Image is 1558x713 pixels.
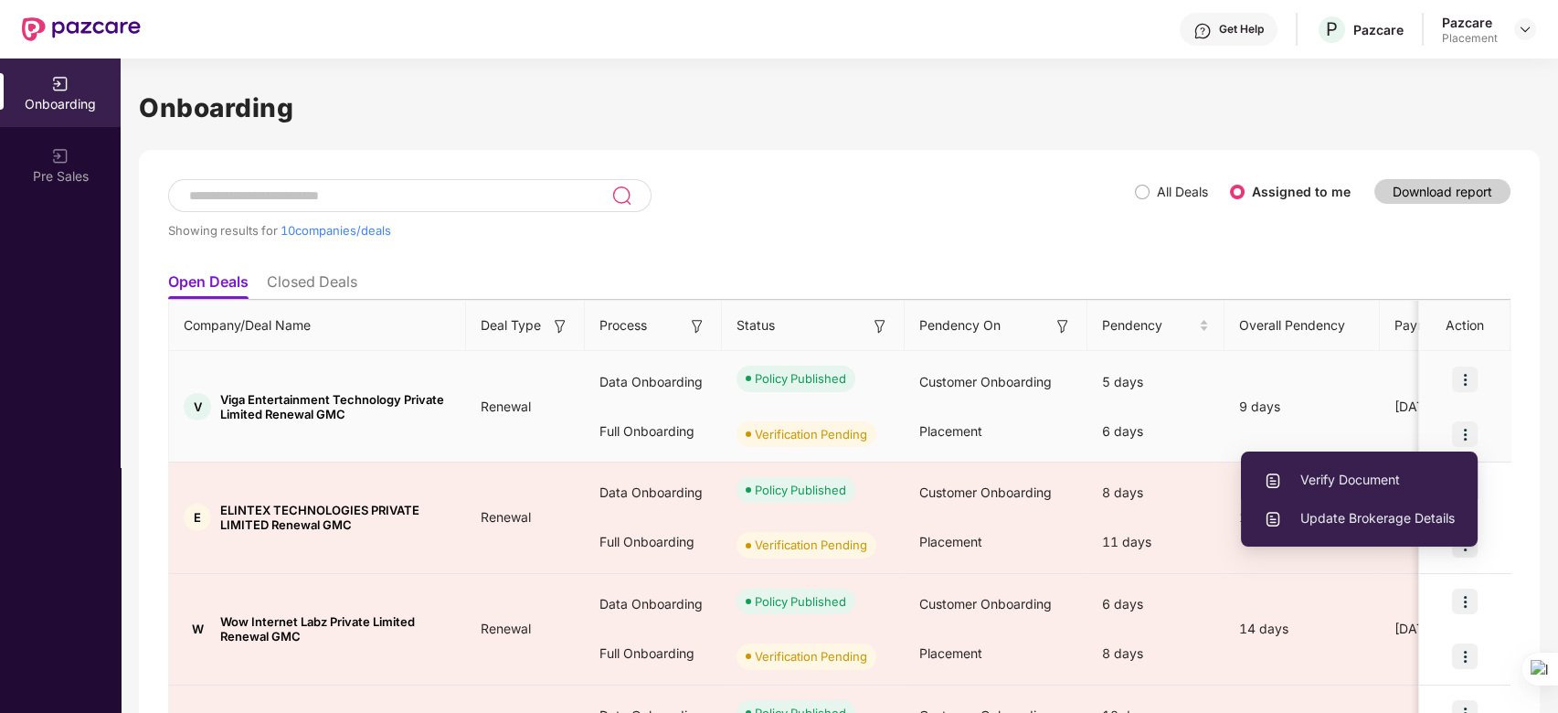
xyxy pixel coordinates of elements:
[551,317,569,335] img: svg+xml;base64,PHN2ZyB3aWR0aD0iMTYiIGhlaWdodD0iMTYiIHZpZXdCb3g9IjAgMCAxNiAxNiIgZmlsbD0ibm9uZSIgeG...
[1087,468,1224,517] div: 8 days
[51,147,69,165] img: svg+xml;base64,PHN2ZyB3aWR0aD0iMjAiIGhlaWdodD0iMjAiIHZpZXdCb3g9IjAgMCAyMCAyMCIgZmlsbD0ibm9uZSIgeG...
[611,185,632,207] img: svg+xml;base64,PHN2ZyB3aWR0aD0iMjQiIGhlaWdodD0iMjUiIHZpZXdCb3g9IjAgMCAyNCAyNSIgZmlsbD0ibm9uZSIgeG...
[585,407,722,456] div: Full Onboarding
[919,423,982,439] span: Placement
[1054,317,1072,335] img: svg+xml;base64,PHN2ZyB3aWR0aD0iMTYiIGhlaWdodD0iMTYiIHZpZXdCb3g9IjAgMCAxNiAxNiIgZmlsbD0ibm9uZSIgeG...
[1224,301,1380,351] th: Overall Pendency
[755,647,867,665] div: Verification Pending
[184,393,211,420] div: V
[755,481,846,499] div: Policy Published
[1452,644,1478,669] img: icon
[51,75,69,93] img: svg+xml;base64,PHN2ZyB3aWR0aD0iMjAiIGhlaWdodD0iMjAiIHZpZXdCb3g9IjAgMCAyMCAyMCIgZmlsbD0ibm9uZSIgeG...
[1264,472,1282,490] img: svg+xml;base64,PHN2ZyBpZD0iVXBsb2FkX0xvZ3MiIGRhdGEtbmFtZT0iVXBsb2FkIExvZ3MiIHhtbG5zPSJodHRwOi8vd3...
[184,504,211,531] div: E
[1157,184,1208,199] label: All Deals
[220,392,451,421] span: Viga Entertainment Technology Private Limited Renewal GMC
[168,223,1135,238] div: Showing results for
[168,272,249,299] li: Open Deals
[599,315,647,335] span: Process
[1102,315,1195,335] span: Pendency
[1452,589,1478,614] img: icon
[919,596,1052,612] span: Customer Onboarding
[871,317,889,335] img: svg+xml;base64,PHN2ZyB3aWR0aD0iMTYiIGhlaWdodD0iMTYiIHZpZXdCb3g9IjAgMCAxNiAxNiIgZmlsbD0ibm9uZSIgeG...
[1087,407,1224,456] div: 6 days
[755,536,867,554] div: Verification Pending
[1264,470,1455,490] span: Verify Document
[169,301,466,351] th: Company/Deal Name
[919,374,1052,389] span: Customer Onboarding
[1419,301,1510,351] th: Action
[919,534,982,549] span: Placement
[1380,301,1517,351] th: Payment Done
[1193,22,1212,40] img: svg+xml;base64,PHN2ZyBpZD0iSGVscC0zMngzMiIgeG1sbnM9Imh0dHA6Ly93d3cudzMub3JnLzIwMDAvc3ZnIiB3aWR0aD...
[1442,31,1498,46] div: Placement
[466,399,546,414] span: Renewal
[1452,421,1478,447] img: icon
[466,621,546,636] span: Renewal
[139,88,1540,128] h1: Onboarding
[1353,21,1404,38] div: Pazcare
[1087,580,1224,629] div: 6 days
[220,503,451,532] span: ELINTEX TECHNOLOGIES PRIVATE LIMITED Renewal GMC
[585,580,722,629] div: Data Onboarding
[1394,315,1488,335] span: Payment Done
[585,517,722,567] div: Full Onboarding
[1087,629,1224,678] div: 8 days
[1264,510,1282,528] img: svg+xml;base64,PHN2ZyBpZD0iVXBsb2FkX0xvZ3MiIGRhdGEtbmFtZT0iVXBsb2FkIExvZ3MiIHhtbG5zPSJodHRwOi8vd3...
[1219,22,1264,37] div: Get Help
[1224,507,1380,527] div: 13 days
[1252,184,1351,199] label: Assigned to me
[267,272,357,299] li: Closed Deals
[281,223,391,238] span: 10 companies/deals
[919,645,982,661] span: Placement
[1224,619,1380,639] div: 14 days
[585,357,722,407] div: Data Onboarding
[1374,179,1510,204] button: Download report
[755,425,867,443] div: Verification Pending
[1264,508,1455,528] span: Update Brokerage Details
[755,369,846,388] div: Policy Published
[1087,517,1224,567] div: 11 days
[585,629,722,678] div: Full Onboarding
[737,315,775,335] span: Status
[481,315,541,335] span: Deal Type
[466,509,546,525] span: Renewal
[1326,18,1338,40] span: P
[22,17,141,41] img: New Pazcare Logo
[1224,397,1380,417] div: 9 days
[919,484,1052,500] span: Customer Onboarding
[1518,22,1532,37] img: svg+xml;base64,PHN2ZyBpZD0iRHJvcGRvd24tMzJ4MzIiIHhtbG5zPSJodHRwOi8vd3d3LnczLm9yZy8yMDAwL3N2ZyIgd2...
[1380,397,1517,417] div: [DATE]
[184,615,211,643] div: W
[1087,357,1224,407] div: 5 days
[755,592,846,611] div: Policy Published
[1452,367,1478,392] img: icon
[919,315,1001,335] span: Pendency On
[220,614,451,644] span: Wow Internet Labz Private Limited Renewal GMC
[688,317,706,335] img: svg+xml;base64,PHN2ZyB3aWR0aD0iMTYiIGhlaWdodD0iMTYiIHZpZXdCb3g9IjAgMCAxNiAxNiIgZmlsbD0ibm9uZSIgeG...
[1087,301,1224,351] th: Pendency
[1442,14,1498,31] div: Pazcare
[1380,619,1517,639] div: [DATE]
[585,468,722,517] div: Data Onboarding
